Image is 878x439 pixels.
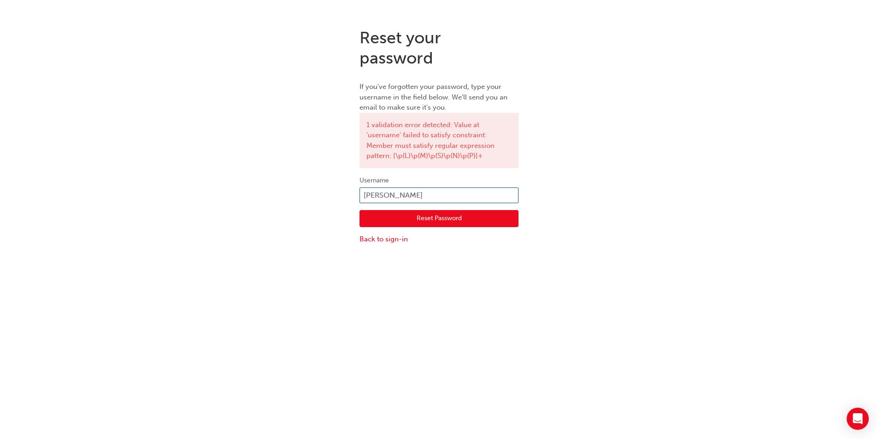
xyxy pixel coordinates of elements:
[359,28,519,68] h1: Reset your password
[359,175,519,186] label: Username
[359,234,519,245] a: Back to sign-in
[359,187,519,203] input: Username
[359,82,519,113] p: If you've forgotten your password, type your username in the field below. We'll send you an email...
[359,210,519,228] button: Reset Password
[847,408,869,430] div: Open Intercom Messenger
[359,113,519,168] div: 1 validation error detected: Value at 'username' failed to satisfy constraint: Member must satisf...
